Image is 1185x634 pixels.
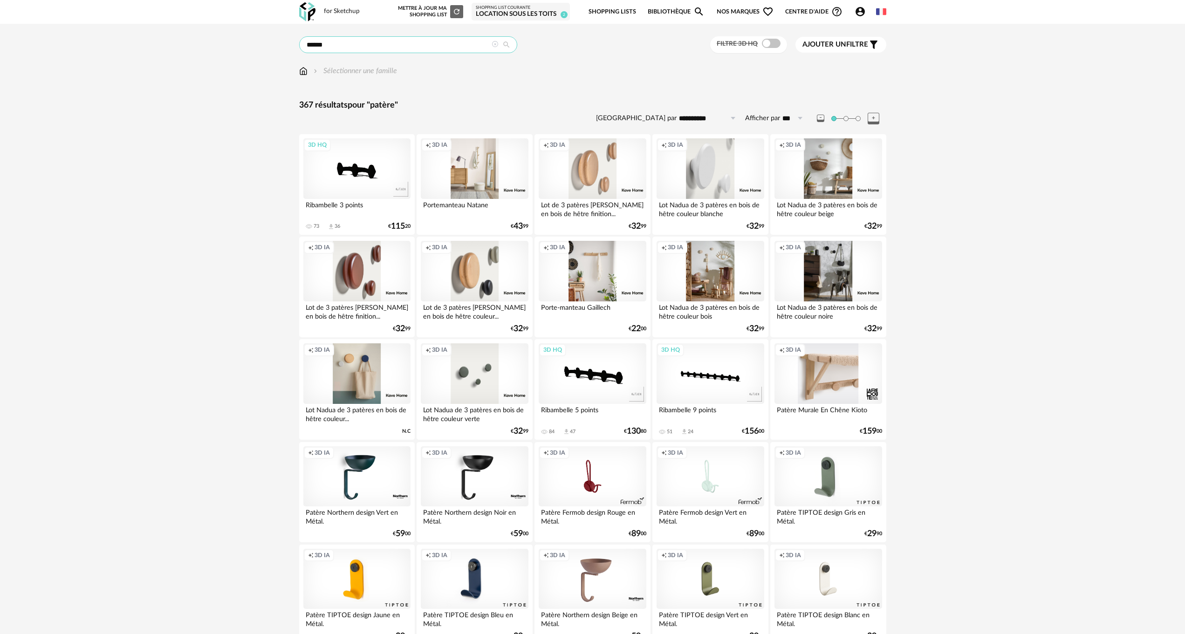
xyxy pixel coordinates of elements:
a: Creation icon 3D IA Portemanteau Natane €4399 [417,134,532,235]
div: € 00 [629,326,646,332]
div: Patère TIPTOE design Blanc en Métal. [774,609,882,627]
a: Creation icon 3D IA Lot Nadua de 3 patères en bois de hêtre couleur blanche €3299 [652,134,768,235]
span: 3D IA [668,141,683,149]
span: 43 [514,223,523,230]
span: 89 [749,531,759,537]
span: 3D IA [668,552,683,559]
span: 130 [627,428,641,435]
div: Location sous les toits [476,10,566,19]
div: Patère Fermob design Vert en Métal. [657,506,764,525]
a: Creation icon 3D IA Lot de 3 patères [PERSON_NAME] en bois de hêtre finition... €3299 [299,237,415,337]
a: Shopping List courante Location sous les toits 2 [476,5,566,19]
span: pour "patère" [348,101,398,109]
div: 51 [667,429,672,435]
div: 47 [570,429,575,435]
span: 3D IA [550,449,565,457]
span: 3D IA [432,552,447,559]
div: € 99 [864,223,882,230]
span: 32 [867,326,877,332]
div: € 99 [393,326,411,332]
span: Creation icon [425,346,431,354]
span: 3D IA [550,141,565,149]
div: Lot de 3 patères [PERSON_NAME] en bois de hêtre finition... [303,301,411,320]
div: Patère TIPTOE design Jaune en Métal. [303,609,411,627]
div: Lot Nadua de 3 patères en bois de hêtre couleur bois [657,301,764,320]
div: € 00 [742,428,764,435]
span: 3D IA [786,449,801,457]
span: 3D IA [432,141,447,149]
span: Help Circle Outline icon [831,6,843,17]
div: € 99 [864,326,882,332]
a: Creation icon 3D IA Patère Murale En Chêne Kioto €15900 [770,339,886,440]
span: Creation icon [779,141,785,149]
img: fr [876,7,886,17]
div: Sélectionner une famille [312,66,397,76]
span: Creation icon [425,552,431,559]
div: Lot Nadua de 3 patères en bois de hêtre couleur beige [774,199,882,218]
div: Mettre à jour ma Shopping List [396,5,463,18]
span: Download icon [328,223,335,230]
div: Patère Murale En Chêne Kioto [774,404,882,423]
span: 3D IA [315,244,330,251]
a: 3D HQ Ribambelle 3 points 73 Download icon 36 €11520 [299,134,415,235]
div: 3D HQ [539,344,566,356]
div: € 99 [629,223,646,230]
a: Creation icon 3D IA Patère Fermob design Vert en Métal. €8900 [652,442,768,543]
span: Creation icon [308,346,314,354]
span: Creation icon [661,244,667,251]
div: Porte-manteau Gaillech [539,301,646,320]
span: 2 [561,11,568,18]
a: Creation icon 3D IA Lot Nadua de 3 patères en bois de hêtre couleur bois €3299 [652,237,768,337]
span: Download icon [681,428,688,435]
a: Creation icon 3D IA Lot Nadua de 3 patères en bois de hêtre couleur noire €3299 [770,237,886,337]
div: Portemanteau Natane [421,199,528,218]
div: Patère Fermob design Rouge en Métal. [539,506,646,525]
div: 36 [335,223,340,230]
div: 367 résultats [299,100,886,111]
span: 32 [867,223,877,230]
a: Creation icon 3D IA Patère Northern design Vert en Métal. €5900 [299,442,415,543]
span: Refresh icon [452,9,461,14]
div: € 90 [864,531,882,537]
button: Ajouter unfiltre Filter icon [795,37,886,53]
a: 3D HQ Ribambelle 9 points 51 Download icon 24 €15600 [652,339,768,440]
div: € 00 [511,531,528,537]
span: 115 [391,223,405,230]
a: Creation icon 3D IA Porte-manteau Gaillech €2200 [534,237,650,337]
div: Ribambelle 5 points [539,404,646,423]
a: 3D HQ Ribambelle 5 points 84 Download icon 47 €13080 [534,339,650,440]
div: € 00 [629,531,646,537]
span: 32 [514,428,523,435]
span: Creation icon [425,244,431,251]
div: Lot de 3 patères [PERSON_NAME] en bois de hêtre finition... [539,199,646,218]
div: € 20 [388,223,411,230]
span: Creation icon [779,449,785,457]
div: Patère TIPTOE design Vert en Métal. [657,609,764,627]
div: € 00 [393,531,411,537]
div: € 00 [747,531,764,537]
span: Filtre 3D HQ [717,41,758,47]
span: Creation icon [543,552,549,559]
span: Download icon [563,428,570,435]
span: Creation icon [779,552,785,559]
div: € 99 [511,326,528,332]
label: Afficher par [745,114,780,123]
div: € 99 [747,223,764,230]
span: 3D IA [786,346,801,354]
span: 32 [396,326,405,332]
span: 22 [631,326,641,332]
span: Account Circle icon [855,6,866,17]
div: Lot Nadua de 3 patères en bois de hêtre couleur verte [421,404,528,423]
img: svg+xml;base64,PHN2ZyB3aWR0aD0iMTYiIGhlaWdodD0iMTYiIHZpZXdCb3g9IjAgMCAxNiAxNiIgZmlsbD0ibm9uZSIgeG... [312,66,319,76]
span: 32 [749,326,759,332]
span: 3D IA [550,244,565,251]
span: 3D IA [668,244,683,251]
span: 3D IA [315,449,330,457]
span: 3D IA [432,244,447,251]
a: Shopping Lists [589,1,636,23]
a: Creation icon 3D IA Patère Northern design Noir en Métal. €5900 [417,442,532,543]
a: Creation icon 3D IA Lot Nadua de 3 patères en bois de hêtre couleur... N.C [299,339,415,440]
a: Creation icon 3D IA Patère TIPTOE design Gris en Métal. €2990 [770,442,886,543]
span: Creation icon [308,552,314,559]
span: Centre d'aideHelp Circle Outline icon [785,6,843,17]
